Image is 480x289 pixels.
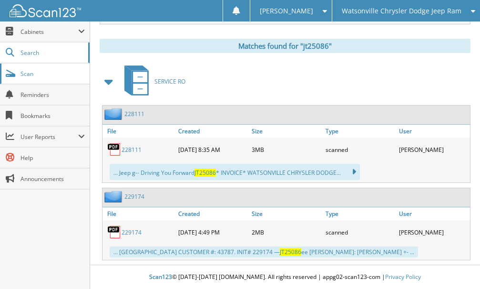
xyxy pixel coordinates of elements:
[119,63,185,100] a: SERVICE RO
[176,140,249,159] div: [DATE] 8:35 AM
[107,225,122,239] img: PDF.png
[397,207,470,220] a: User
[249,140,323,159] div: 3MB
[10,4,81,17] img: scan123-logo-white.svg
[176,207,249,220] a: Created
[323,207,397,220] a: Type
[280,248,301,256] span: JT25086
[323,140,397,159] div: scanned
[176,223,249,242] div: [DATE] 4:49 PM
[102,207,176,220] a: File
[20,175,85,183] span: Announcements
[20,91,85,99] span: Reminders
[104,108,124,120] img: folder2.png
[110,246,418,257] div: ... [GEOGRAPHIC_DATA] CUSTOMER #: 43787. INIT# 229174 — ee [PERSON_NAME]: [PERSON_NAME] +- ...
[432,243,480,289] iframe: Chat Widget
[249,223,323,242] div: 2MB
[20,49,83,57] span: Search
[249,207,323,220] a: Size
[397,223,470,242] div: [PERSON_NAME]
[323,223,397,242] div: scanned
[122,146,142,154] a: 228111
[260,8,313,14] span: [PERSON_NAME]
[20,133,78,141] span: User Reports
[124,110,144,118] a: 228111
[20,70,85,78] span: Scan
[110,164,360,180] div: ... Jeep g-- Driving You Forward * INVOICE* WATSONVILLE CHRYSLER DODGE...
[397,140,470,159] div: [PERSON_NAME]
[149,273,172,281] span: Scan123
[20,28,78,36] span: Cabinets
[100,39,470,53] div: Matches found for "jt25086"
[176,125,249,138] a: Created
[342,8,461,14] span: Watsonville Chrysler Dodge Jeep Ram
[385,273,421,281] a: Privacy Policy
[397,125,470,138] a: User
[20,154,85,162] span: Help
[323,125,397,138] a: Type
[122,228,142,236] a: 229174
[20,112,85,120] span: Bookmarks
[107,142,122,157] img: PDF.png
[102,125,176,138] a: File
[194,169,216,177] span: JT25086
[104,191,124,203] img: folder2.png
[90,266,480,289] div: © [DATE]-[DATE] [DOMAIN_NAME]. All rights reserved | appg02-scan123-com |
[124,193,144,201] a: 229174
[154,77,185,86] span: SERVICE RO
[249,125,323,138] a: Size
